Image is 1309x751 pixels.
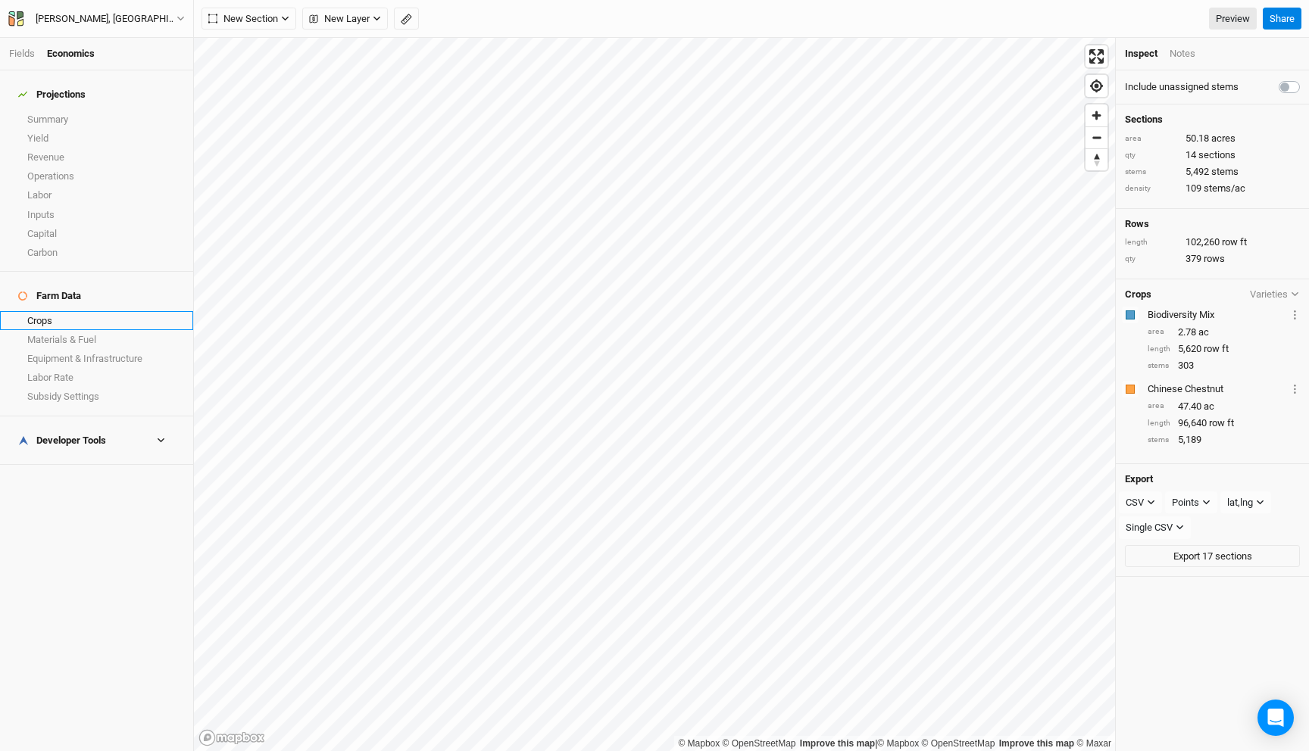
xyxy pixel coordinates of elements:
span: New Section [208,11,278,26]
div: 2.78 [1148,326,1300,339]
a: Improve this map [999,738,1074,749]
div: area [1148,400,1170,412]
span: rows [1204,252,1225,266]
canvas: Map [194,38,1115,751]
a: Maxar [1076,738,1111,749]
div: K.Hill, KY - Spring '22 - Original [36,11,177,26]
button: Reset bearing to north [1086,148,1107,170]
h4: Crops [1125,288,1151,301]
div: Projections [18,89,86,101]
div: area [1125,133,1178,145]
span: sections [1198,148,1236,162]
div: Farm Data [18,290,81,302]
span: row ft [1204,342,1229,356]
span: stems [1211,165,1239,179]
div: 47.40 [1148,400,1300,413]
div: length [1148,418,1170,429]
div: stems [1148,435,1170,446]
button: Zoom in [1086,104,1107,126]
div: density [1125,183,1178,195]
div: 50.18 [1125,132,1300,145]
div: CSV [1126,495,1144,510]
div: 5,492 [1125,165,1300,179]
span: row ft [1209,416,1234,430]
div: area [1148,326,1170,338]
button: Shortcut: M [394,8,419,30]
button: CSV [1119,491,1162,514]
div: | [678,736,1111,751]
div: qty [1125,150,1178,161]
h4: Developer Tools [9,425,184,456]
div: Biodiversity Mix [1148,308,1287,322]
div: length [1125,237,1178,248]
span: ac [1198,326,1209,339]
button: Enter fullscreen [1086,45,1107,67]
span: ac [1204,400,1214,413]
a: Mapbox [877,738,919,749]
div: Single CSV [1126,520,1173,535]
a: Improve this map [800,738,875,749]
span: New Layer [309,11,370,26]
a: Fields [9,48,35,59]
div: 96,640 [1148,416,1300,430]
a: OpenStreetMap [922,738,995,749]
button: Points [1165,491,1217,514]
div: qty [1125,254,1178,265]
button: Zoom out [1086,126,1107,148]
button: Export 17 sections [1125,545,1300,568]
span: Reset bearing to north [1086,149,1107,170]
div: 102,260 [1125,235,1300,249]
h4: Sections [1125,114,1300,126]
button: [PERSON_NAME], [GEOGRAPHIC_DATA] - Spring '22 - Original [8,11,186,27]
div: stems [1125,167,1178,178]
button: lat,lng [1220,491,1271,514]
div: Chinese Chestnut [1148,382,1287,396]
span: acres [1211,132,1236,145]
div: Economics [47,47,95,61]
a: Mapbox logo [198,729,265,746]
button: Crop Usage [1290,306,1300,323]
a: Mapbox [678,738,720,749]
div: length [1148,344,1170,355]
div: 109 [1125,182,1300,195]
button: Varieties [1249,288,1300,300]
div: 14 [1125,148,1300,162]
div: Inspect [1125,47,1157,61]
div: 5,620 [1148,342,1300,356]
div: stems [1148,360,1170,372]
div: Notes [1170,47,1195,61]
button: Find my location [1086,75,1107,97]
h4: Rows [1125,218,1300,230]
button: Share [1263,8,1301,30]
a: OpenStreetMap [723,738,796,749]
span: stems/ac [1204,182,1245,195]
div: [PERSON_NAME], [GEOGRAPHIC_DATA] - Spring '22 - Original [36,11,177,26]
div: Open Intercom Messenger [1257,700,1294,736]
div: 379 [1125,252,1300,266]
div: 5,189 [1148,433,1300,447]
button: Crop Usage [1290,380,1300,397]
label: Include unassigned stems [1125,80,1239,94]
div: Points [1172,495,1199,510]
div: lat,lng [1227,495,1253,510]
div: 303 [1148,359,1300,372]
span: row ft [1222,235,1247,249]
div: Developer Tools [18,435,106,447]
a: Preview [1209,8,1257,30]
button: Single CSV [1119,516,1191,539]
button: New Section [202,8,296,30]
button: New Layer [302,8,388,30]
h4: Export [1125,473,1300,485]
